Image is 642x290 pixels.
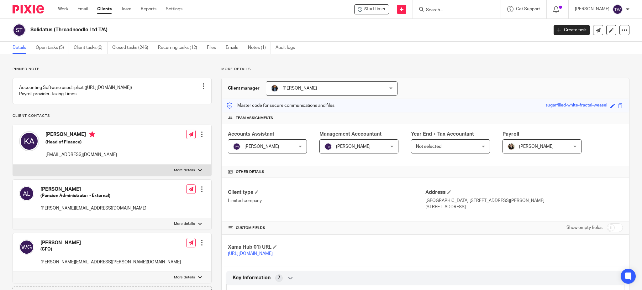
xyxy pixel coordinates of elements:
i: Primary [89,131,95,137]
a: Details [13,42,31,54]
img: svg%3E [19,186,34,201]
a: Closed tasks (246) [112,42,153,54]
a: Client tasks (0) [74,42,108,54]
h5: (Pension Administrator - External) [40,193,146,199]
span: [PERSON_NAME] [336,144,371,149]
h4: [PERSON_NAME] [45,131,117,139]
img: svg%3E [19,131,39,151]
h4: CUSTOM FIELDS [228,225,425,230]
span: Year End + Tax Accountant [411,132,474,137]
div: sugarfilled-white-fractal-weasel [545,102,607,109]
h2: Solidatus (Threadneedle Ltd T/A) [30,27,441,33]
a: [URL][DOMAIN_NAME] [228,251,273,256]
a: Clients [97,6,112,12]
a: Team [121,6,131,12]
span: Accounts Assistant [228,132,274,137]
span: Get Support [516,7,540,11]
p: More details [221,67,629,72]
img: svg%3E [324,143,332,150]
img: martin-hickman.jpg [271,85,278,92]
p: [PERSON_NAME][EMAIL_ADDRESS][DOMAIN_NAME] [40,205,146,211]
img: svg%3E [13,23,26,37]
p: Limited company [228,198,425,204]
h5: (CFO) [40,246,181,252]
h5: (Head of Finance) [45,139,117,145]
p: More details [174,168,195,173]
a: Reports [141,6,156,12]
img: svg%3E [19,240,34,255]
span: Not selected [416,144,441,149]
span: Other details [236,169,264,174]
span: Payroll [503,132,519,137]
p: More details [174,275,195,280]
p: Client contacts [13,113,212,118]
p: [GEOGRAPHIC_DATA] [STREET_ADDRESS][PERSON_NAME] [425,198,623,204]
span: Key Information [233,275,271,281]
p: More details [174,221,195,226]
span: [PERSON_NAME] [245,144,279,149]
img: Helen%20Campbell.jpeg [508,143,515,150]
h4: Address [425,189,623,196]
h4: [PERSON_NAME] [40,240,181,246]
a: Audit logs [276,42,300,54]
span: Start timer [364,6,386,13]
span: [PERSON_NAME] [519,144,554,149]
label: Show empty fields [566,225,603,231]
span: Team assignments [236,116,273,121]
p: Master code for secure communications and files [226,102,334,109]
p: [EMAIL_ADDRESS][DOMAIN_NAME] [45,152,117,158]
span: 7 [278,275,280,281]
span: Management Acccountant [319,132,382,137]
h3: Client manager [228,85,260,91]
a: Create task [554,25,590,35]
a: Email [77,6,88,12]
div: Solidatus (Threadneedle Ltd T/A) [354,4,389,14]
input: Search [425,8,482,13]
p: [PERSON_NAME][EMAIL_ADDRESS][PERSON_NAME][DOMAIN_NAME] [40,259,181,265]
h4: Xama Hub 01) URL [228,244,425,251]
img: svg%3E [613,4,623,14]
a: Notes (1) [248,42,271,54]
a: Open tasks (5) [36,42,69,54]
p: [STREET_ADDRESS] [425,204,623,210]
h4: [PERSON_NAME] [40,186,146,193]
p: [PERSON_NAME] [575,6,609,12]
span: [PERSON_NAME] [282,86,317,91]
a: Work [58,6,68,12]
a: Files [207,42,221,54]
p: Pinned note [13,67,212,72]
img: svg%3E [233,143,240,150]
a: Settings [166,6,182,12]
a: Emails [226,42,243,54]
h4: Client type [228,189,425,196]
img: Pixie [13,5,44,13]
a: Recurring tasks (12) [158,42,202,54]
